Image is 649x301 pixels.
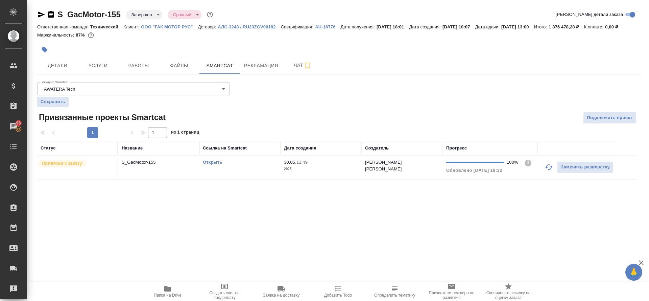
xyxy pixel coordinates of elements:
p: 87% [76,32,86,38]
p: Дата сдачи: [475,24,501,29]
button: Сохранить [37,97,69,107]
span: 96 [12,120,25,126]
span: Файлы [163,62,195,70]
span: Детали [41,62,74,70]
button: Срочный [171,12,193,18]
div: Создатель [365,145,389,152]
p: [DATE] 13:00 [501,24,534,29]
p: Спецификация: [281,24,315,29]
span: Чат [286,61,319,70]
button: Завершен [129,12,154,18]
div: Прогресс [446,145,467,152]
button: 205997.22 RUB; [87,31,95,40]
button: Скопировать ссылку [47,10,55,19]
span: Обновлено [DATE] 18:32 [446,168,502,173]
div: Ссылка на Smartcat [203,145,247,152]
div: Завершен [126,10,162,19]
p: [DATE] 10:07 [442,24,475,29]
p: К оплате: [584,24,605,29]
p: Клиент: [123,24,141,29]
button: AWATERA Tech [42,86,77,92]
span: 🙏 [628,265,640,279]
p: S_GacMotor-155 [122,159,196,166]
button: Доп статусы указывают на важность/срочность заказа [206,10,214,19]
button: Добавить тэг [37,42,52,57]
p: 11:49 [296,160,308,165]
span: Рекламация [244,62,278,70]
a: AU-16776 [315,24,340,29]
span: Привязанные проекты Smartcat [37,112,166,123]
div: AWATERA Tech [37,83,230,95]
p: Дата получения: [341,24,377,29]
p: Ответственная команда: [37,24,90,29]
span: Заменить разверстку [561,163,610,171]
p: 1 876 478,28 ₽ [549,24,584,29]
p: 2025 [284,166,358,172]
a: Открыть [203,160,222,165]
div: 100% [507,159,519,166]
span: Сохранить [41,98,65,105]
p: 30.05, [284,160,296,165]
div: Завершен [168,10,201,19]
span: Smartcat [203,62,236,70]
button: Скопировать ссылку для ЯМессенджера [37,10,45,19]
a: ООО "ГАК МОТОР РУС" [141,24,198,29]
p: Технический [90,24,123,29]
p: Итого: [534,24,549,29]
button: 🙏 [625,264,642,281]
p: Дата создания: [409,24,442,29]
button: Подключить проект [583,112,636,124]
a: S_GacMotor-155 [57,10,121,19]
p: [PERSON_NAME] [PERSON_NAME] [365,160,402,171]
span: из 1 страниц [171,128,199,138]
a: 96 [2,118,25,135]
p: [DATE] 18:01 [377,24,409,29]
a: АЛС-3243 / RU23ZGV00182 [218,24,281,29]
p: Маржинальность: [37,32,76,38]
span: Подключить проект [587,114,632,122]
div: Статус [41,145,56,152]
svg: Подписаться [303,62,311,70]
div: Дата создания [284,145,316,152]
button: Заменить разверстку [557,161,614,173]
span: Услуги [82,62,114,70]
span: [PERSON_NAME] детали заказа [556,11,623,18]
p: 0,00 ₽ [605,24,623,29]
p: Привязан к заказу [42,160,82,167]
button: Обновить прогресс [541,159,557,175]
div: Название [122,145,143,152]
p: Договор: [198,24,218,29]
span: Работы [122,62,155,70]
